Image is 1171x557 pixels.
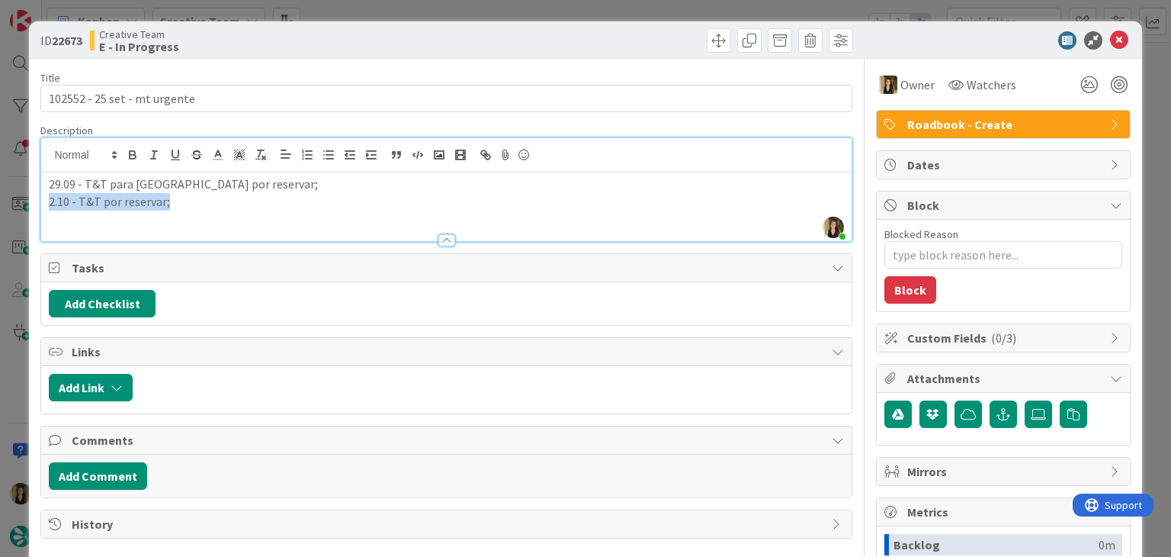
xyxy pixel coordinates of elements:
div: 0m [1099,534,1115,555]
span: Support [32,2,69,21]
button: Block [884,276,936,304]
img: SP [879,76,897,94]
span: Description [40,124,93,137]
span: Watchers [967,76,1016,94]
button: Add Comment [49,462,147,490]
p: 29.09 - T&T para [GEOGRAPHIC_DATA] por reservar; [49,175,843,193]
span: ( 0/3 ) [991,330,1016,346]
span: Mirrors [907,462,1102,481]
span: Creative Team [99,28,179,40]
button: Add Link [49,374,133,401]
span: Attachments [907,369,1102,388]
span: ID [40,31,82,50]
span: Comments [72,431,823,449]
input: type card name here... [40,85,852,112]
label: Title [40,71,60,85]
span: Links [72,343,823,361]
span: Tasks [72,259,823,277]
p: 2.10 - T&T por reservar; [49,193,843,211]
label: Blocked Reason [884,227,958,241]
b: E - In Progress [99,40,179,53]
span: Owner [900,76,935,94]
span: Metrics [907,503,1102,521]
div: Backlog [893,534,1099,555]
span: Block [907,196,1102,214]
b: 22673 [52,33,82,48]
span: Custom Fields [907,329,1102,347]
img: C71RdmBlZ3pIy3ZfdYSH8iJ9DzqQwlfe.jpg [823,217,844,238]
span: Roadbook - Create [907,115,1102,134]
button: Add Checklist [49,290,156,317]
span: History [72,515,823,533]
span: Dates [907,156,1102,174]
